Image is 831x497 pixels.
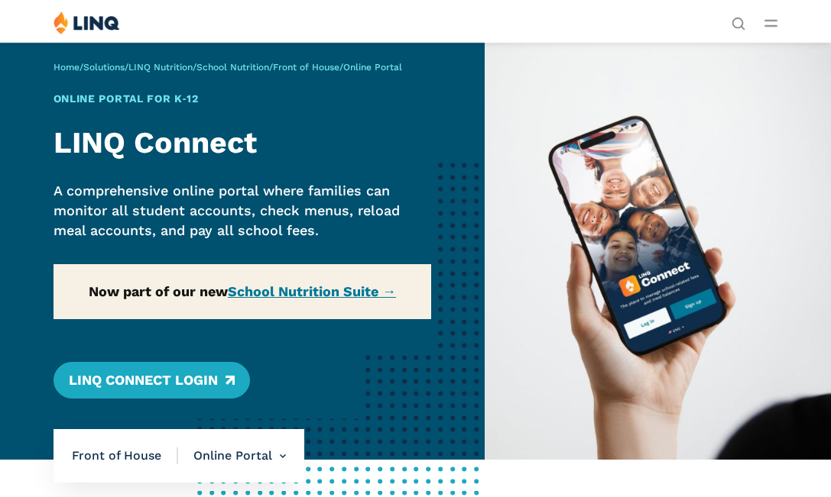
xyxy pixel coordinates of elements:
[54,362,250,399] a: LINQ Connect Login
[54,125,257,160] strong: LINQ Connect
[54,11,120,34] img: LINQ | K‑12 Software
[273,62,339,73] a: Front of House
[732,15,745,29] button: Open Search Bar
[128,62,193,73] a: LINQ Nutrition
[83,62,125,73] a: Solutions
[54,181,432,240] p: A comprehensive online portal where families can monitor all student accounts, check menus, reloa...
[178,429,286,482] li: Online Portal
[54,62,402,73] span: / / / / /
[54,91,432,107] h1: Online Portal for K‑12
[732,11,745,29] nav: Utility Navigation
[54,62,80,73] a: Home
[343,62,402,73] span: Online Portal
[196,62,269,73] a: School Nutrition
[72,447,178,464] span: Front of House
[89,283,396,299] strong: Now part of our new
[764,15,777,31] button: Open Main Menu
